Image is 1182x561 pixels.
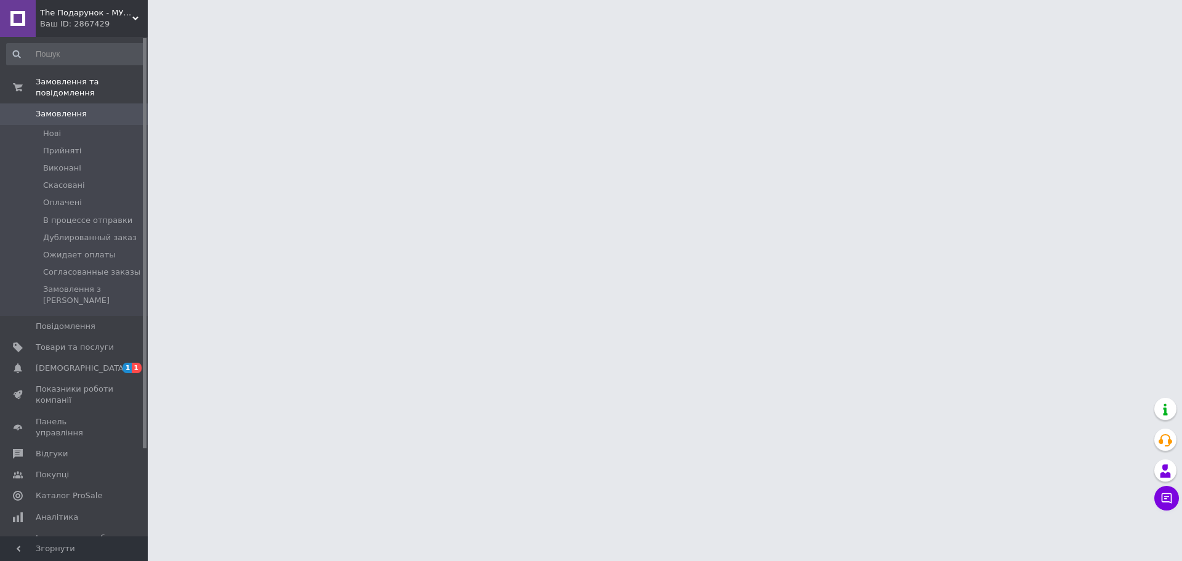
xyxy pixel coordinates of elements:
[36,342,114,353] span: Товари та послуги
[123,363,132,373] span: 1
[36,512,78,523] span: Аналітика
[1154,486,1179,511] button: Чат з покупцем
[36,490,102,501] span: Каталог ProSale
[36,448,68,459] span: Відгуки
[43,249,116,260] span: Ожидает оплаты
[6,43,145,65] input: Пошук
[43,128,61,139] span: Нові
[36,76,148,99] span: Замовлення та повідомлення
[36,321,95,332] span: Повідомлення
[132,363,142,373] span: 1
[43,267,140,278] span: Согласованные заказы
[43,232,137,243] span: Дублированный заказ
[43,215,132,226] span: В процессе отправки
[36,108,87,119] span: Замовлення
[36,533,114,555] span: Інструменти веб-майстра та SEO
[36,416,114,438] span: Панель управління
[43,145,81,156] span: Прийняті
[43,180,85,191] span: Скасовані
[40,18,148,30] div: Ваш ID: 2867429
[43,197,82,208] span: Оплачені
[36,363,127,374] span: [DEMOGRAPHIC_DATA]
[36,384,114,406] span: Показники роботи компанії
[36,469,69,480] span: Покупці
[43,163,81,174] span: Виконані
[43,284,144,306] span: Замовлення з [PERSON_NAME]
[40,7,132,18] span: The Подарунок - МУЛЬТИМАРКЕТ свята!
